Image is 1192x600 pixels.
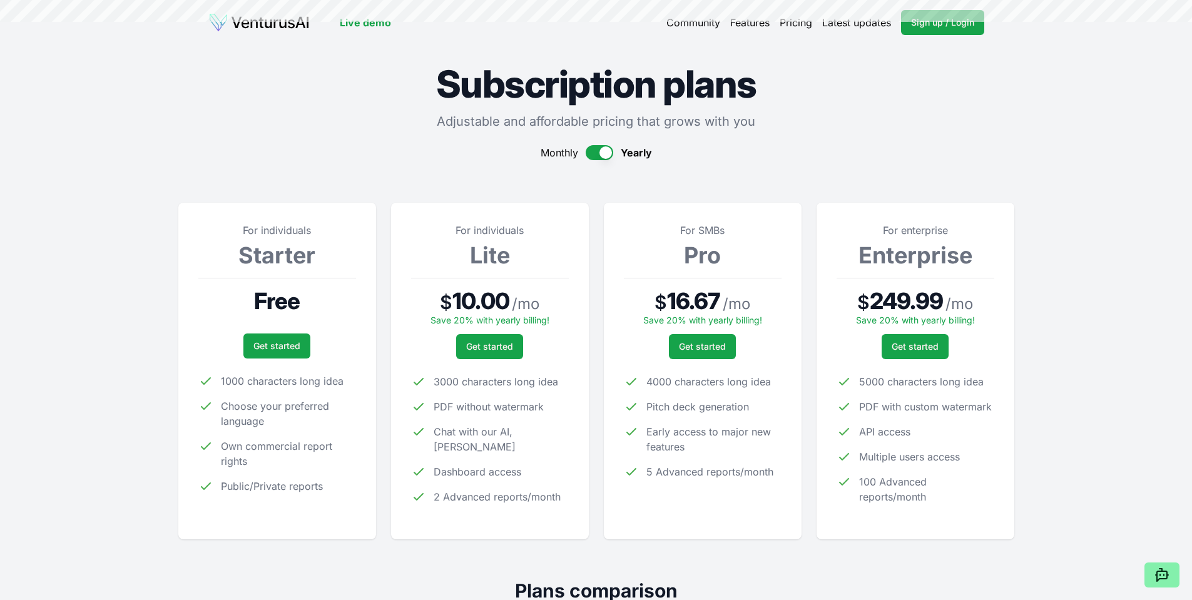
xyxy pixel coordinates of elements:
span: Free [254,288,300,313]
span: 1000 characters long idea [221,374,344,389]
h3: Enterprise [837,243,994,268]
span: / mo [512,294,539,314]
span: Pitch deck generation [646,399,749,414]
a: Get started [243,333,310,358]
span: Dashboard access [434,464,521,479]
span: Save 20% with yearly billing! [856,315,975,325]
span: Save 20% with yearly billing! [430,315,549,325]
span: Yearly [621,145,652,160]
a: Features [730,15,770,30]
h3: Lite [411,243,569,268]
span: PDF without watermark [434,399,544,414]
a: Get started [456,334,523,359]
a: Sign up / Login [901,10,984,35]
span: Sign up / Login [911,16,974,29]
p: For individuals [411,223,569,238]
span: Multiple users access [859,449,960,464]
span: $ [857,291,870,313]
p: For SMBs [624,223,782,238]
span: / mo [945,294,973,314]
p: Adjustable and affordable pricing that grows with you [178,113,1014,130]
span: 5000 characters long idea [859,374,984,389]
span: 5 Advanced reports/month [646,464,773,479]
span: 3000 characters long idea [434,374,558,389]
span: API access [859,424,910,439]
a: Pricing [780,15,812,30]
span: 100 Advanced reports/month [859,474,994,504]
img: logo [208,13,310,33]
span: Monthly [541,145,578,160]
span: Choose your preferred language [221,399,356,429]
a: Live demo [340,15,391,30]
span: / mo [723,294,750,314]
span: Own commercial report rights [221,439,356,469]
span: Early access to major new features [646,424,782,454]
h3: Starter [198,243,356,268]
span: Public/Private reports [221,479,323,494]
span: 2 Advanced reports/month [434,489,561,504]
a: Latest updates [822,15,891,30]
p: For enterprise [837,223,994,238]
span: 249.99 [870,288,943,313]
span: $ [655,291,667,313]
span: $ [440,291,452,313]
span: 4000 characters long idea [646,374,771,389]
a: Community [666,15,720,30]
h3: Pro [624,243,782,268]
span: 10.00 [452,288,509,313]
span: PDF with custom watermark [859,399,992,414]
a: Get started [882,334,949,359]
h1: Subscription plans [178,65,1014,103]
a: Get started [669,334,736,359]
span: Chat with our AI, [PERSON_NAME] [434,424,569,454]
p: For individuals [198,223,356,238]
span: Save 20% with yearly billing! [643,315,762,325]
span: 16.67 [667,288,721,313]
